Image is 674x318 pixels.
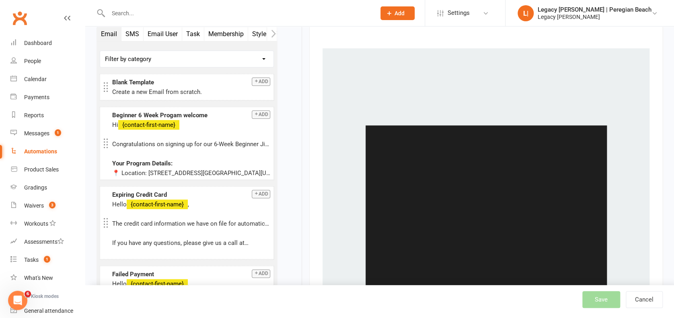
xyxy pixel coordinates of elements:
[448,4,470,22] span: Settings
[10,8,30,28] a: Clubworx
[10,161,85,179] a: Product Sales
[112,110,270,120] div: Beginner 6 Week Progam welcome
[25,291,31,297] span: 6
[112,160,173,167] span: Your Program Details:
[204,27,248,41] button: Membership
[24,76,47,82] div: Calendar
[112,269,270,279] div: Failed Payment
[24,238,64,245] div: Assessments
[112,279,270,289] p: Hello ,
[626,291,663,308] button: Cancel
[10,70,85,88] a: Calendar
[538,13,651,20] div: Legacy [PERSON_NAME]
[112,200,270,209] p: Hello ,
[106,8,370,19] input: Search...
[24,220,48,227] div: Workouts
[24,308,73,314] div: General attendance
[10,215,85,233] a: Workouts
[10,197,85,215] a: Waivers 3
[97,27,121,41] button: Email
[24,40,52,46] div: Dashboard
[24,148,57,155] div: Automations
[10,88,85,106] a: Payments
[112,139,270,149] p: Congratulations on signing up for our 6-Week Beginner Jiu Jitsu Program—we’re so excited to have ...
[518,5,534,21] div: L|
[10,233,85,251] a: Assessments
[10,52,85,70] a: People
[24,112,44,118] div: Reports
[24,202,44,209] div: Waivers
[10,34,85,52] a: Dashboard
[24,184,47,191] div: Gradings
[24,166,59,173] div: Product Sales
[121,27,144,41] button: SMS
[182,27,204,41] button: Task
[112,77,270,87] div: Blank Template
[112,120,270,130] p: Hi
[10,124,85,143] a: Messages 1
[10,269,85,287] a: What's New
[55,129,61,136] span: 1
[252,77,270,86] button: Add
[112,238,270,248] p: If you have any questions, please give us a call at .
[252,190,270,198] button: Add
[112,219,270,228] p: The credit card information we have on file for automatic payments will expire this month. Could ...
[24,257,39,263] div: Tasks
[112,168,270,178] p: 📍 Location: [STREET_ADDRESS][GEOGRAPHIC_DATA][US_STATE]
[10,251,85,269] a: Tasks 1
[248,27,271,41] button: Style
[144,27,182,41] button: Email User
[24,58,41,64] div: People
[252,110,270,119] button: Add
[10,106,85,124] a: Reports
[252,269,270,278] button: Add
[538,6,651,13] div: Legacy [PERSON_NAME] | Peregian Beach
[24,94,49,100] div: Payments
[380,6,415,20] button: Add
[112,87,270,97] div: Create a new Email from scratch.
[395,10,405,16] span: Add
[8,291,27,310] iframe: Intercom live chat
[10,179,85,197] a: Gradings
[112,190,270,200] div: Expiring Credit Card
[44,256,50,263] span: 1
[49,202,55,208] span: 3
[24,130,49,137] div: Messages
[10,143,85,161] a: Automations
[24,275,53,281] div: What's New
